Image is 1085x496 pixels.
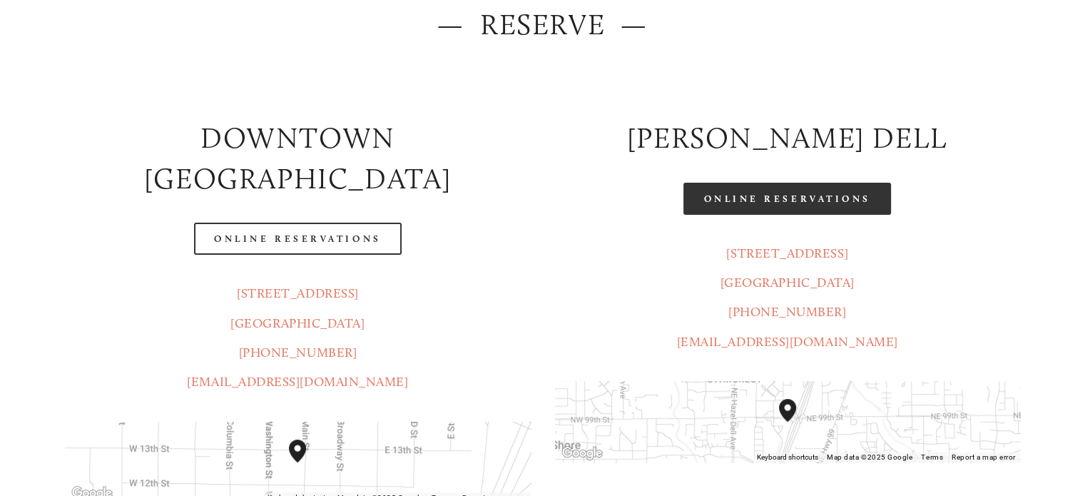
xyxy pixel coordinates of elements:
a: Report a map error [952,453,1016,461]
a: [GEOGRAPHIC_DATA] [720,275,855,290]
a: Open this area in Google Maps (opens a new window) [559,444,606,462]
h2: Downtown [GEOGRAPHIC_DATA] [65,118,530,198]
a: [GEOGRAPHIC_DATA] [230,315,365,331]
h2: [PERSON_NAME] DELL [555,118,1020,158]
a: [EMAIL_ADDRESS][DOMAIN_NAME] [187,374,408,390]
a: [STREET_ADDRESS] [237,285,359,301]
div: Amaro's Table 816 Northeast 98th Circle Vancouver, WA, 98665, United States [779,399,813,445]
a: Terms [921,453,943,461]
a: [PHONE_NUMBER] [239,345,357,360]
div: Amaro's Table 1220 Main Street vancouver, United States [289,440,323,485]
a: [STREET_ADDRESS] [726,246,848,261]
a: [PHONE_NUMBER] [728,304,847,320]
a: [EMAIL_ADDRESS][DOMAIN_NAME] [677,334,898,350]
a: Online Reservations [194,223,401,255]
button: Keyboard shortcuts [757,452,818,462]
a: Online Reservations [683,183,890,215]
span: Map data ©2025 Google [827,453,912,461]
img: Google [559,444,606,462]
